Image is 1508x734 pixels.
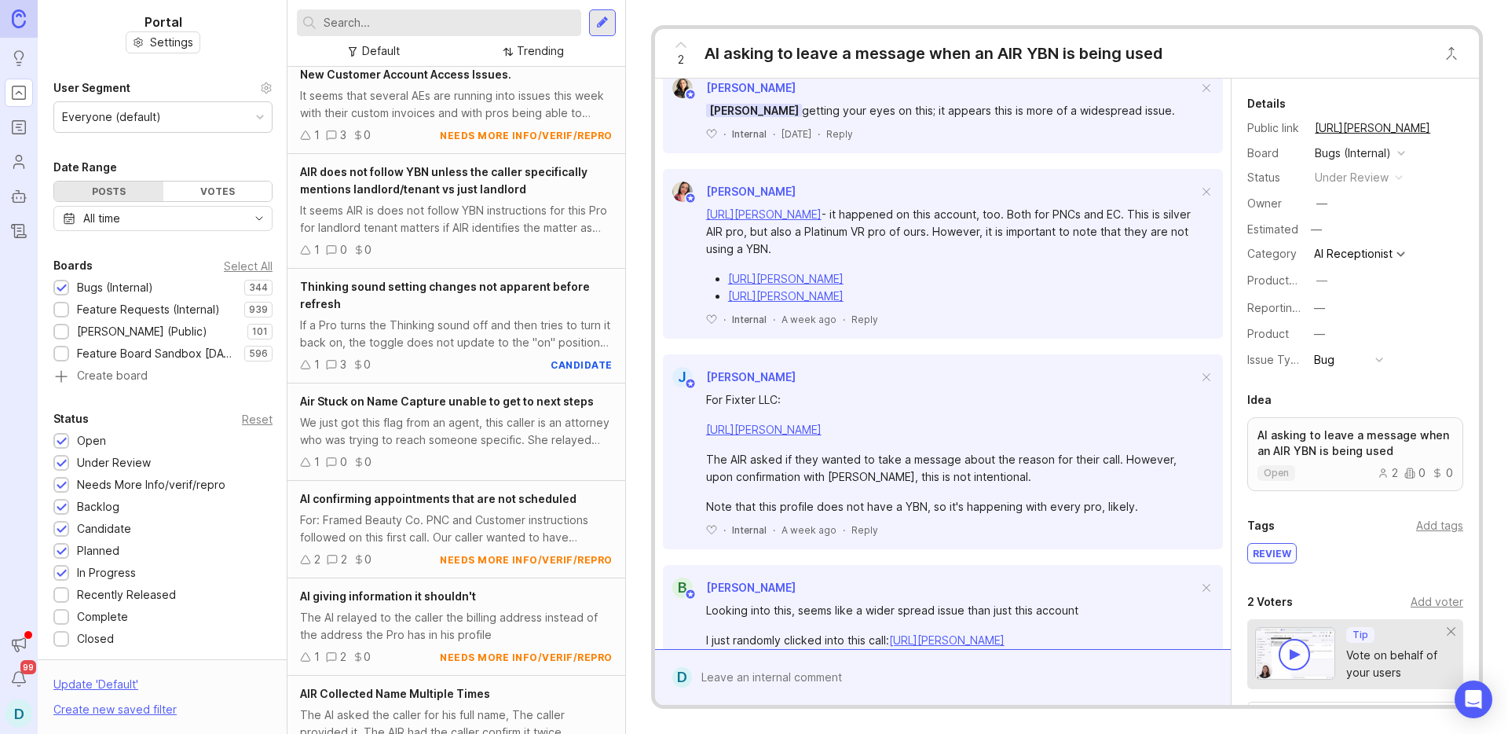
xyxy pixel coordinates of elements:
div: I just randomly clicked into this call: [706,632,1198,649]
div: Tags [1247,516,1275,535]
div: — [1314,325,1325,343]
div: 2 Voters [1247,593,1293,611]
div: Closed [77,630,114,648]
svg: toggle icon [247,212,272,225]
label: Issue Type [1247,353,1305,366]
div: 0 [364,648,371,666]
div: 2 [1378,468,1398,479]
a: AI confirming appointments that are not scheduledFor: Framed Beauty Co. PNC and Customer instruct... [287,481,625,578]
div: Under Review [77,454,151,472]
div: Note that this profile does not have a YBN, so it's happening with every pro, likely. [706,498,1198,516]
div: It seems AIR is does not follow YBN instructions for this Pro for landlord tenant matters if AIR ... [300,202,613,237]
div: — [1316,272,1327,289]
div: review [1248,544,1296,563]
div: 0 [1432,468,1453,479]
span: [PERSON_NAME] [706,81,796,94]
div: Needs More Info/verif/repro [77,476,225,494]
div: needs more info/verif/repro [440,651,613,664]
div: Open Intercom Messenger [1455,681,1492,718]
a: [URL][PERSON_NAME] [1310,118,1435,138]
span: AIR Collected Name Multiple Times [300,687,490,700]
div: In Progress [77,564,136,582]
a: Users [5,148,33,176]
div: If a Pro turns the Thinking sound off and then tries to turn it back on, the toggle does not upda... [300,317,613,351]
div: Everyone (default) [62,108,161,126]
img: Canny Home [12,9,26,28]
div: Public link [1247,119,1302,137]
div: getting your eyes on this; it appears this is more of a widespread issue. [706,102,1198,119]
div: 3 [340,127,346,144]
div: candidate [551,358,613,372]
div: · [723,313,726,326]
div: · [723,127,726,141]
span: [PERSON_NAME] [706,104,802,117]
div: AI Receptionist [1314,248,1393,259]
img: member badge [684,193,696,204]
img: member badge [684,589,696,600]
span: [PERSON_NAME] [706,185,796,198]
a: Autopilot [5,182,33,211]
div: Details [1247,94,1286,113]
span: AIR does not follow YBN unless the caller specifically mentions landlord/tenant vs just landlord [300,165,587,196]
a: Thinking sound setting changes not apparent before refreshIf a Pro turns the Thinking sound off a... [287,269,625,384]
button: Settings [126,31,200,53]
span: Thinking sound setting changes not apparent before refresh [300,280,590,310]
img: Zuleica Garcia [672,182,693,202]
div: 1 [314,648,320,666]
div: 0 [364,551,372,568]
div: 0 [364,453,372,471]
div: D [672,667,692,688]
img: member badge [684,89,696,101]
div: Date Range [53,158,117,177]
span: 2 [678,51,684,68]
a: Ysabelle Eugenio[PERSON_NAME] [663,78,796,98]
img: member badge [684,378,696,390]
div: 3 [340,356,346,373]
a: B[PERSON_NAME] [663,578,796,598]
div: [PERSON_NAME] (Public) [77,323,207,340]
div: AI asking to leave a message when an AIR YBN is being used [705,42,1162,64]
a: [URL][PERSON_NAME] [728,289,844,303]
img: video-thumbnail-vote-d41b83416815613422e2ca741bf692cc.jpg [1255,627,1335,680]
span: Settings [150,35,193,50]
div: 2 [340,648,346,666]
div: It seems that several AEs are running into issues this week with their custom invoices and with p... [300,87,613,122]
p: AI asking to leave a message when an AIR YBN is being used [1257,428,1453,459]
div: Votes [163,182,273,201]
div: 0 [364,241,372,259]
div: — [1306,219,1327,240]
div: 1 [314,453,320,471]
div: · [818,127,820,141]
a: Roadmaps [5,113,33,141]
div: needs more info/verif/repro [440,553,613,567]
p: 344 [249,281,268,294]
div: For Fixter LLC: [706,391,1198,409]
img: Ysabelle Eugenio [672,78,693,98]
span: A week ago [781,523,836,537]
div: B [672,578,693,598]
div: The AIR asked if they wanted to take a message about the reason for their call. However, upon con... [706,451,1198,486]
div: Bug [1314,351,1334,369]
button: Close button [1436,38,1467,69]
div: All time [83,210,120,227]
div: Add tags [1416,517,1463,534]
span: AI confirming appointments that are not scheduled [300,492,576,505]
div: The AI relayed to the caller the billing address instead of the address the Pro has in his profile [300,609,613,644]
div: Bugs (Internal) [77,279,153,296]
div: under review [1315,169,1389,186]
span: New Customer Account Access Issues. [300,68,511,81]
div: Reset [242,415,273,424]
span: [PERSON_NAME] [706,370,796,384]
div: — [1316,195,1327,212]
span: Air Stuck on Name Capture unable to get to next steps [300,395,594,408]
span: 99 [20,660,36,674]
div: Candidate [77,520,131,538]
div: 0 [340,241,347,259]
button: ProductboardID [1312,270,1332,291]
label: Product [1247,327,1289,340]
a: [URL][PERSON_NAME] [889,633,1005,647]
div: - it happened on this account, too. Both for PNCs and EC. This is silver AIR pro, but also a Plat... [706,206,1198,258]
div: D [5,699,33,728]
div: Open [77,432,106,450]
